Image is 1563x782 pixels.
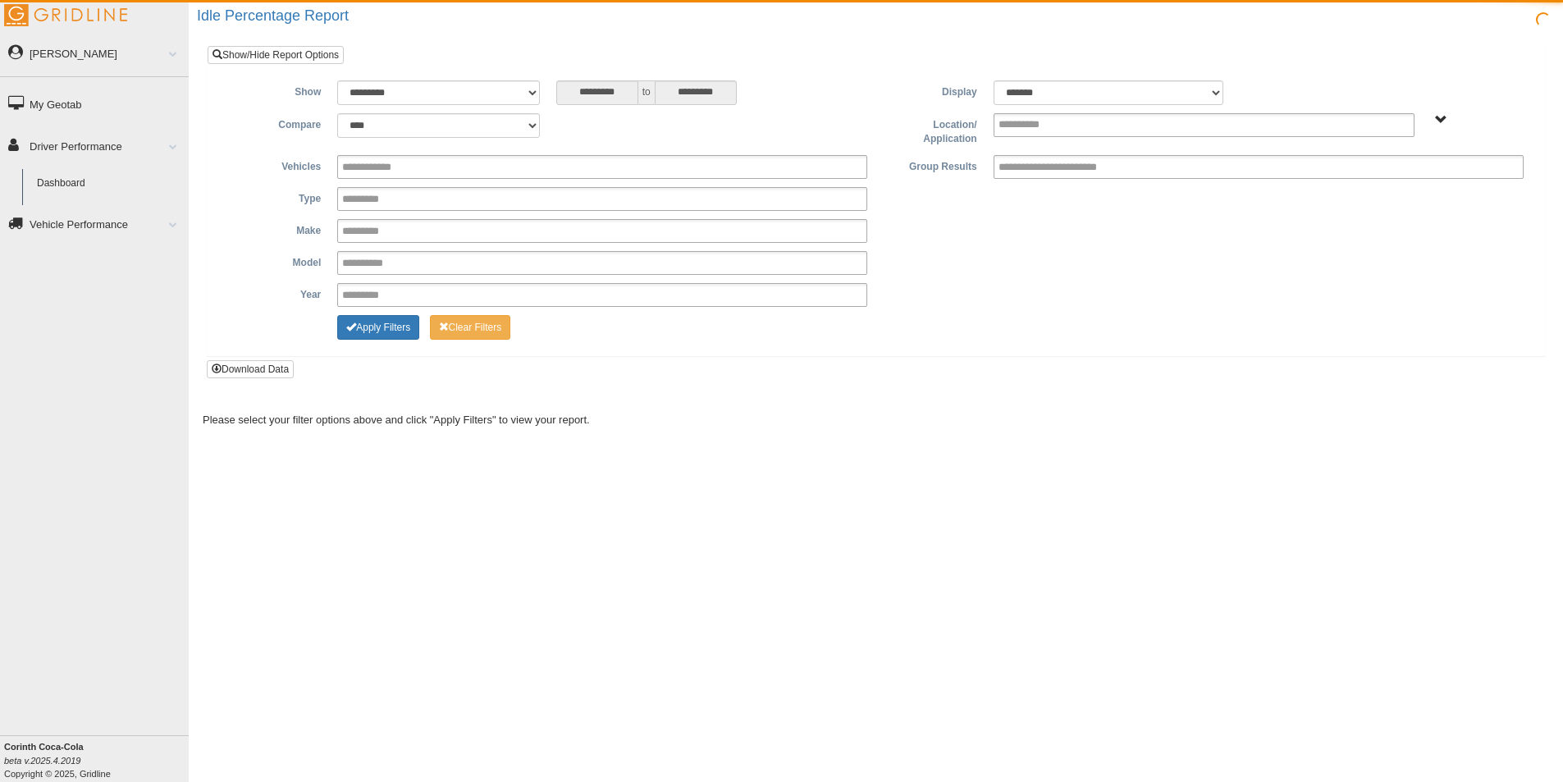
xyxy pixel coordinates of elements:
[220,155,329,175] label: Vehicles
[337,315,419,340] button: Change Filter Options
[638,80,655,105] span: to
[875,155,985,175] label: Group Results
[220,251,329,271] label: Model
[220,283,329,303] label: Year
[220,80,329,100] label: Show
[4,740,189,780] div: Copyright © 2025, Gridline
[4,742,84,752] b: Corinth Coca-Cola
[220,187,329,207] label: Type
[220,113,329,133] label: Compare
[30,169,189,199] a: Dashboard
[875,80,985,100] label: Display
[207,360,294,378] button: Download Data
[220,219,329,239] label: Make
[203,414,590,426] span: Please select your filter options above and click "Apply Filters" to view your report.
[208,46,344,64] a: Show/Hide Report Options
[197,8,1563,25] h2: Idle Percentage Report
[30,199,189,228] a: Driver Scorecard
[875,113,985,147] label: Location/ Application
[4,4,127,26] img: Gridline
[430,315,511,340] button: Change Filter Options
[4,756,80,766] i: beta v.2025.4.2019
